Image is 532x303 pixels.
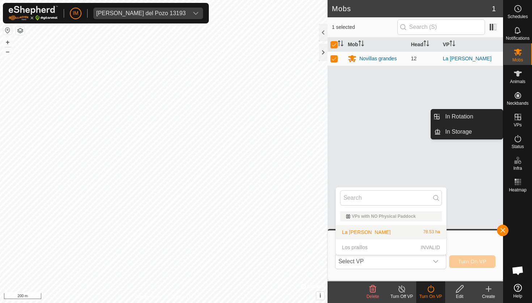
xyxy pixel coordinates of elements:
[423,42,429,47] p-sorticon: Activate to sort
[345,38,408,52] th: Mob
[397,20,485,35] input: Search (S)
[416,293,445,300] div: Turn On VP
[340,190,442,205] input: Search
[431,109,503,124] li: In Rotation
[96,10,186,16] div: [PERSON_NAME] del Pozo 13193
[171,294,192,300] a: Contact Us
[443,56,491,61] a: La [PERSON_NAME]
[332,4,492,13] h2: Mobs
[320,293,321,299] span: i
[335,254,428,269] span: Select VP
[449,255,495,268] button: Turn On VP
[135,294,162,300] a: Privacy Policy
[346,214,436,218] div: VPs with NO Physical Paddock
[474,293,503,300] div: Create
[445,127,472,136] span: In Storage
[503,281,532,301] a: Help
[338,42,343,47] p-sorticon: Activate to sort
[423,230,440,235] span: 78.53 ha
[93,8,189,19] span: Oscar Zazo del Pozo 13193
[513,294,522,298] span: Help
[506,36,529,40] span: Notifications
[3,47,12,56] button: –
[514,123,522,127] span: VPs
[332,23,397,31] span: 1 selected
[507,260,529,281] div: Chat abierto
[358,42,364,47] p-sorticon: Activate to sort
[428,254,443,269] div: dropdown trigger
[316,292,324,300] button: i
[441,109,503,124] a: In Rotation
[411,56,417,61] span: 12
[507,14,528,19] span: Schedules
[449,42,455,47] p-sorticon: Activate to sort
[512,58,523,62] span: Mobs
[458,259,486,264] span: Turn On VP
[342,230,391,235] span: La [PERSON_NAME]
[511,144,524,149] span: Status
[3,38,12,47] button: +
[492,3,496,14] span: 1
[387,293,416,300] div: Turn Off VP
[513,166,522,170] span: Infra
[445,293,474,300] div: Edit
[507,101,528,105] span: Neckbands
[16,26,25,35] button: Map Layers
[189,8,203,19] div: dropdown trigger
[336,208,446,255] ul: Option List
[367,294,379,299] span: Delete
[408,38,440,52] th: Head
[3,26,12,35] button: Reset Map
[336,225,446,239] li: La Mata Zazo
[509,188,527,192] span: Heatmap
[9,6,58,21] img: Gallagher Logo
[431,125,503,139] li: In Storage
[440,38,503,52] th: VP
[73,9,79,17] span: IM
[510,79,525,84] span: Animals
[445,112,473,121] span: In Rotation
[359,55,397,62] div: Novillas grandes
[441,125,503,139] a: In Storage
